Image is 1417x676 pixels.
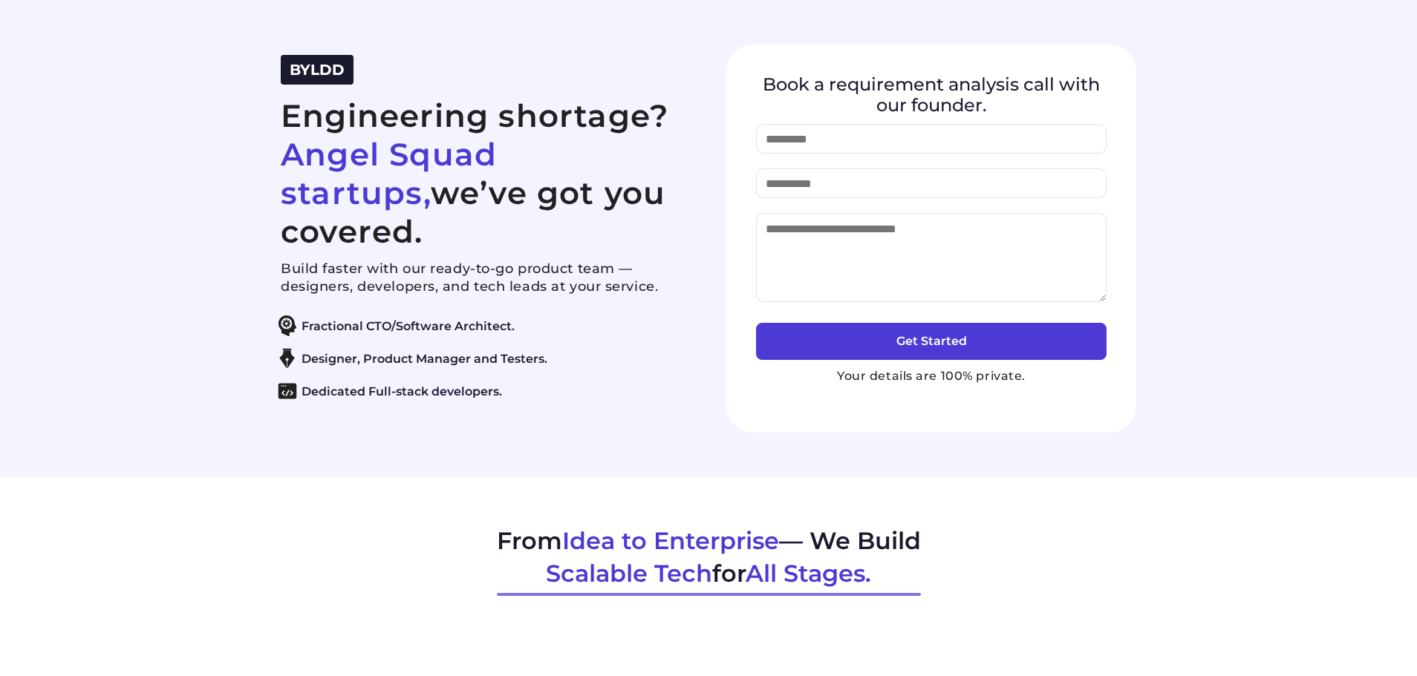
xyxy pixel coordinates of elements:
[281,260,691,295] p: Build faster with our ready-to-go product team — designers, developers, and tech leads at your se...
[281,96,691,251] h2: Engineering shortage? we’ve got you covered.
[756,367,1107,385] p: Your details are 100% private.
[273,348,683,369] li: Designer, Product Manager and Testers.
[273,381,683,401] li: Dedicated Full-stack developers.
[546,559,712,588] span: Scalable Tech
[290,64,345,78] a: BYLDD
[746,559,871,588] span: All Stages.
[756,74,1107,115] h4: Book a requirement analysis call with our founder.
[497,525,921,590] h2: From — We Build for
[290,61,345,79] span: BYLDD
[273,315,683,336] li: Fractional CTO/Software Architect.
[281,135,497,212] span: Angel Squad startups,
[562,526,779,555] span: Idea to Enterprise
[756,323,1107,360] button: Get Started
